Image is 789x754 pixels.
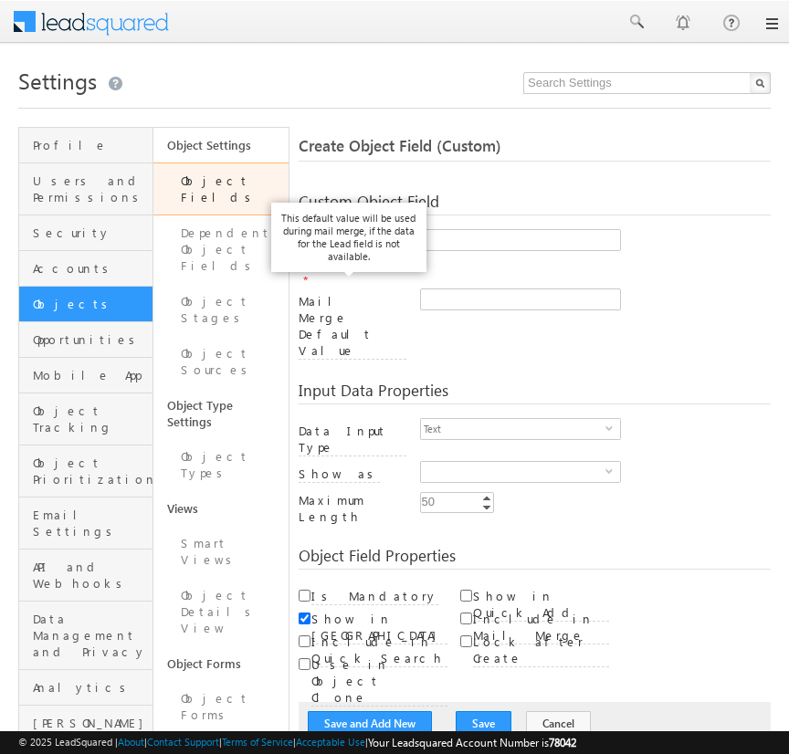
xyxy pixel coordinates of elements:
[19,251,153,287] a: Accounts
[19,393,153,445] a: Object Tracking
[299,466,380,483] label: Show as
[18,66,97,95] span: Settings
[280,212,417,263] p: This default value will be used during mail merge, if the data for the Lead field is not available.
[153,439,288,491] a: Object Types
[19,550,153,602] a: API and Webhooks
[299,293,407,360] label: Mail Merge Default Value
[33,611,148,660] span: Data Management and Privacy
[311,650,447,665] a: Include in Quick Search
[456,711,511,737] button: Save
[311,634,447,667] label: Include in Quick Search
[153,284,288,336] a: Object Stages
[33,679,148,696] span: Analytics
[473,627,609,643] a: Include in Mail Merge
[153,162,288,215] a: Object Fields
[368,736,576,749] span: Your Leadsquared Account Number is
[473,650,609,665] a: Lock after Create
[153,578,288,646] a: Object Details View
[308,711,432,737] button: Save and Add New
[605,466,620,475] span: select
[153,681,288,733] a: Object Forms
[311,689,447,705] a: Use in Object Clone
[473,604,609,620] a: Show in Quick Add
[33,507,148,539] span: Email Settings
[153,128,288,162] a: Object Settings
[549,736,576,749] span: 78042
[19,497,153,550] a: Email Settings
[33,715,148,731] span: [PERSON_NAME]
[147,736,219,748] a: Contact Support
[33,296,148,312] span: Objects
[605,424,620,432] span: select
[299,466,380,481] a: Show as
[33,137,148,153] span: Profile
[19,602,153,670] a: Data Management and Privacy
[19,706,153,741] a: [PERSON_NAME]
[33,455,148,487] span: Object Prioritization
[33,559,148,592] span: API and Webhooks
[153,646,288,681] a: Object Forms
[299,548,771,570] div: Object Field Properties
[19,163,153,215] a: Users and Permissions
[33,173,148,205] span: Users and Permissions
[296,736,365,748] a: Acceptable Use
[473,588,609,622] label: Show in Quick Add
[33,403,148,435] span: Object Tracking
[311,588,438,605] label: Is Mandatory
[299,382,771,404] div: Input Data Properties
[299,135,501,156] span: Create Object Field (Custom)
[526,711,591,737] button: Cancel
[153,215,288,284] a: Dependent Object Fields
[118,736,144,748] a: About
[523,72,771,94] input: Search Settings
[19,215,153,251] a: Security
[33,260,148,277] span: Accounts
[33,367,148,383] span: Mobile App
[299,423,407,456] label: Data Input Type
[421,419,605,439] span: Text
[33,225,148,241] span: Security
[299,194,771,215] div: Custom Object Field
[311,627,447,643] a: Show in [GEOGRAPHIC_DATA]
[33,331,148,348] span: Opportunities
[153,388,288,439] a: Object Type Settings
[473,634,609,667] label: Lock after Create
[153,336,288,388] a: Object Sources
[222,736,293,748] a: Terms of Service
[19,445,153,497] a: Object Prioritization
[311,611,447,644] label: Show in [GEOGRAPHIC_DATA]
[18,734,576,751] span: © 2025 LeadSquared | | | | |
[19,358,153,393] a: Mobile App
[311,588,438,603] a: Is Mandatory
[19,287,153,322] a: Objects
[299,492,407,525] label: Maximum Length
[19,322,153,358] a: Opportunities
[299,439,407,455] a: Data Input Type
[473,611,609,644] label: Include in Mail Merge
[19,128,153,163] a: Profile
[311,656,447,707] label: Use in Object Clone
[19,670,153,706] a: Analytics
